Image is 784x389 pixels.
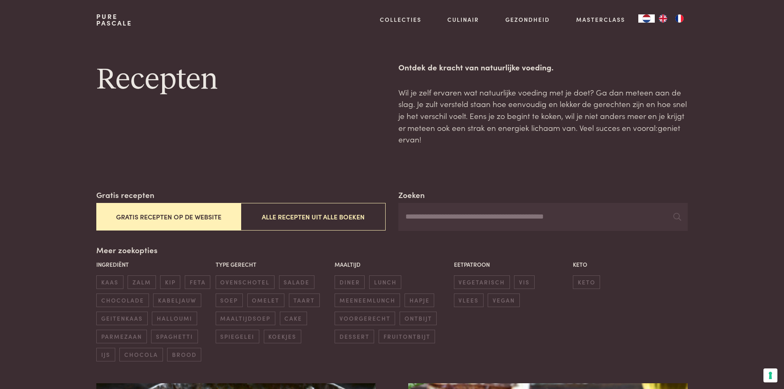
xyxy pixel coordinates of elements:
ul: Language list [655,14,688,23]
span: voorgerecht [335,312,395,325]
span: koekjes [264,330,301,343]
label: Gratis recepten [96,189,154,201]
span: spiegelei [216,330,259,343]
strong: Ontdek de kracht van natuurlijke voeding. [398,61,554,72]
span: vlees [454,293,484,307]
a: Masterclass [576,15,625,24]
span: zalm [128,275,156,289]
p: Ingrediënt [96,260,211,269]
span: spaghetti [151,330,198,343]
h1: Recepten [96,61,385,98]
button: Uw voorkeuren voor toestemming voor trackingtechnologieën [763,368,777,382]
span: chocolade [96,293,149,307]
span: salade [279,275,314,289]
a: PurePascale [96,13,132,26]
p: Maaltijd [335,260,449,269]
p: Keto [573,260,688,269]
span: hapje [405,293,434,307]
span: brood [167,348,201,361]
span: cake [280,312,307,325]
button: Alle recepten uit alle boeken [241,203,385,231]
span: vegetarisch [454,275,510,289]
a: Collecties [380,15,421,24]
span: kaas [96,275,123,289]
span: vegan [488,293,519,307]
p: Type gerecht [216,260,330,269]
p: Wil je zelf ervaren wat natuurlijke voeding met je doet? Ga dan meteen aan de slag. Je zult verst... [398,86,687,145]
a: NL [638,14,655,23]
span: chocola [119,348,163,361]
span: taart [289,293,320,307]
span: omelet [247,293,284,307]
span: ovenschotel [216,275,275,289]
a: FR [671,14,688,23]
button: Gratis recepten op de website [96,203,241,231]
span: ijs [96,348,115,361]
span: lunch [369,275,401,289]
span: parmezaan [96,330,147,343]
span: kip [160,275,180,289]
a: EN [655,14,671,23]
span: vis [514,275,534,289]
span: feta [185,275,210,289]
a: Gezondheid [505,15,550,24]
span: ontbijt [400,312,437,325]
p: Eetpatroon [454,260,569,269]
span: diner [335,275,365,289]
span: halloumi [152,312,197,325]
span: kabeljauw [153,293,201,307]
span: dessert [335,330,374,343]
span: fruitontbijt [379,330,435,343]
span: keto [573,275,600,289]
aside: Language selected: Nederlands [638,14,688,23]
span: soep [216,293,243,307]
a: Culinair [447,15,479,24]
span: geitenkaas [96,312,147,325]
label: Zoeken [398,189,425,201]
span: meeneemlunch [335,293,400,307]
div: Language [638,14,655,23]
span: maaltijdsoep [216,312,275,325]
